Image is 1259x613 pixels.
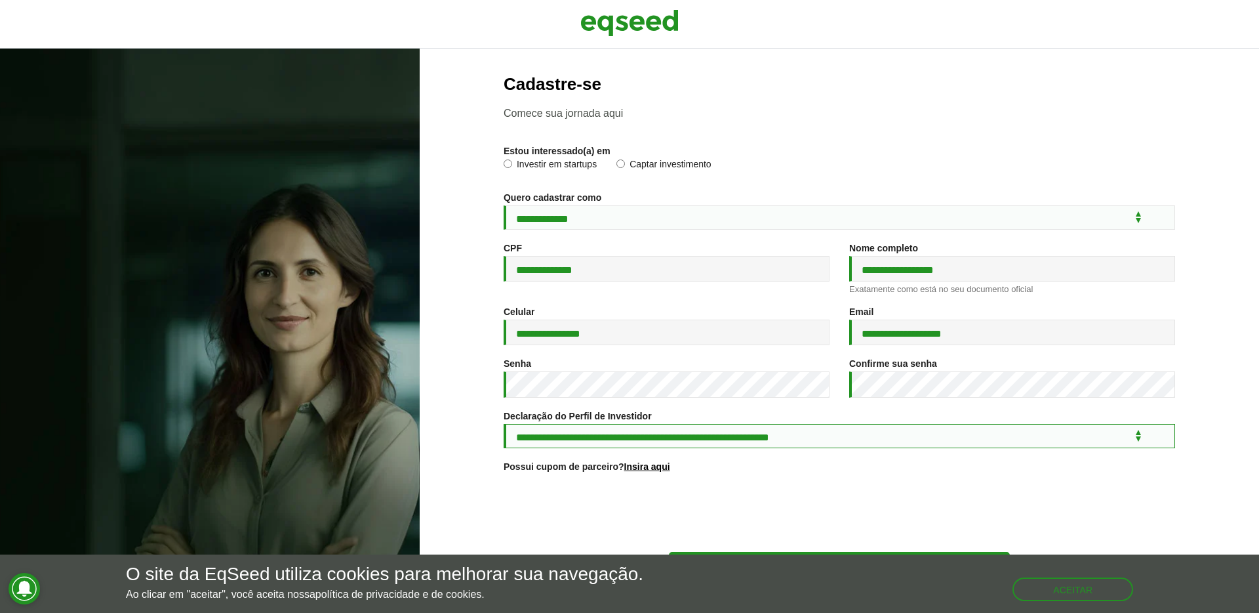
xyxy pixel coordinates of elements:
button: Cadastre-se [669,552,1010,580]
input: Investir em startups [504,159,512,168]
h2: Cadastre-se [504,75,1175,94]
label: CPF [504,243,522,253]
a: política de privacidade e de cookies [315,589,482,600]
label: Celular [504,307,534,316]
label: Investir em startups [504,159,597,173]
iframe: reCAPTCHA [740,488,939,539]
p: Ao clicar em "aceitar", você aceita nossa . [126,588,643,601]
label: Captar investimento [616,159,711,173]
label: Declaração do Perfil de Investidor [504,412,652,421]
a: Insira aqui [624,462,670,471]
input: Captar investimento [616,159,625,168]
label: Email [849,307,873,316]
div: Exatamente como está no seu documento oficial [849,285,1175,293]
label: Senha [504,359,531,368]
p: Comece sua jornada aqui [504,107,1175,119]
label: Possui cupom de parceiro? [504,462,670,471]
label: Confirme sua senha [849,359,937,368]
label: Nome completo [849,243,918,253]
h5: O site da EqSeed utiliza cookies para melhorar sua navegação. [126,564,643,585]
img: EqSeed Logo [580,7,679,39]
label: Estou interessado(a) em [504,146,610,156]
label: Quero cadastrar como [504,193,601,202]
button: Aceitar [1012,578,1133,601]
